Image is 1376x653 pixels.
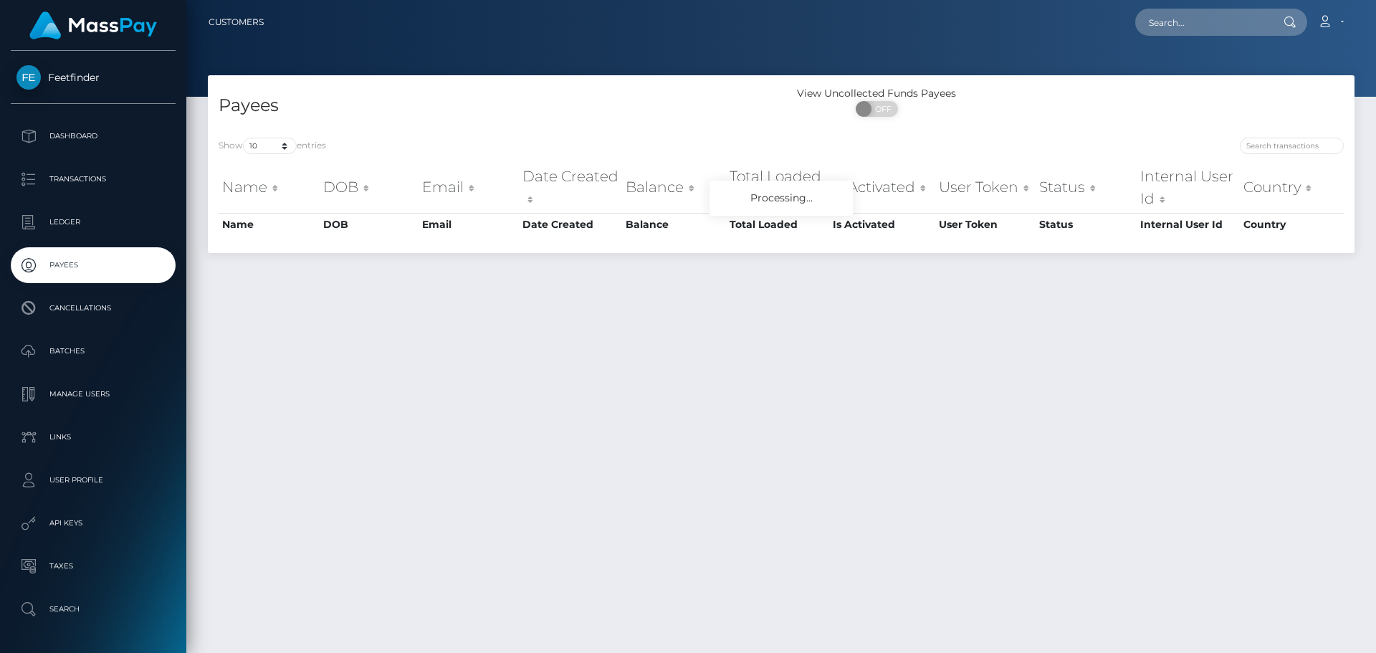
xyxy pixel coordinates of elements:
a: Transactions [11,161,176,197]
th: User Token [935,213,1036,236]
p: Search [16,599,170,620]
th: Balance [622,162,726,213]
th: Name [219,213,320,236]
th: Date Created [519,162,623,213]
th: Country [1240,213,1344,236]
th: Is Activated [829,162,935,213]
a: Links [11,419,176,455]
span: OFF [864,101,899,117]
a: Search [11,591,176,627]
div: View Uncollected Funds Payees [781,86,973,101]
h4: Payees [219,93,770,118]
select: Showentries [243,138,297,154]
th: Status [1036,162,1137,213]
th: Internal User Id [1137,162,1240,213]
span: Feetfinder [11,71,176,84]
th: Date Created [519,213,623,236]
a: Customers [209,7,264,37]
th: Email [419,213,519,236]
a: Batches [11,333,176,369]
p: Ledger [16,211,170,233]
label: Show entries [219,138,326,154]
img: Feetfinder [16,65,41,90]
th: Country [1240,162,1344,213]
p: User Profile [16,470,170,491]
a: Cancellations [11,290,176,326]
input: Search transactions [1240,138,1344,154]
th: DOB [320,162,419,213]
a: Dashboard [11,118,176,154]
a: API Keys [11,505,176,541]
p: Transactions [16,168,170,190]
th: Total Loaded [726,213,829,236]
th: Status [1036,213,1137,236]
a: Manage Users [11,376,176,412]
p: Cancellations [16,297,170,319]
p: Dashboard [16,125,170,147]
th: Balance [622,213,726,236]
p: Payees [16,254,170,276]
th: Name [219,162,320,213]
th: User Token [935,162,1036,213]
th: Email [419,162,519,213]
th: Is Activated [829,213,935,236]
a: User Profile [11,462,176,498]
input: Search... [1135,9,1270,36]
p: Links [16,426,170,448]
th: DOB [320,213,419,236]
th: Total Loaded [726,162,829,213]
a: Payees [11,247,176,283]
p: API Keys [16,513,170,534]
p: Batches [16,340,170,362]
p: Taxes [16,556,170,577]
a: Taxes [11,548,176,584]
a: Ledger [11,204,176,240]
th: Internal User Id [1137,213,1240,236]
div: Processing... [709,181,853,216]
p: Manage Users [16,383,170,405]
img: MassPay Logo [29,11,157,39]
